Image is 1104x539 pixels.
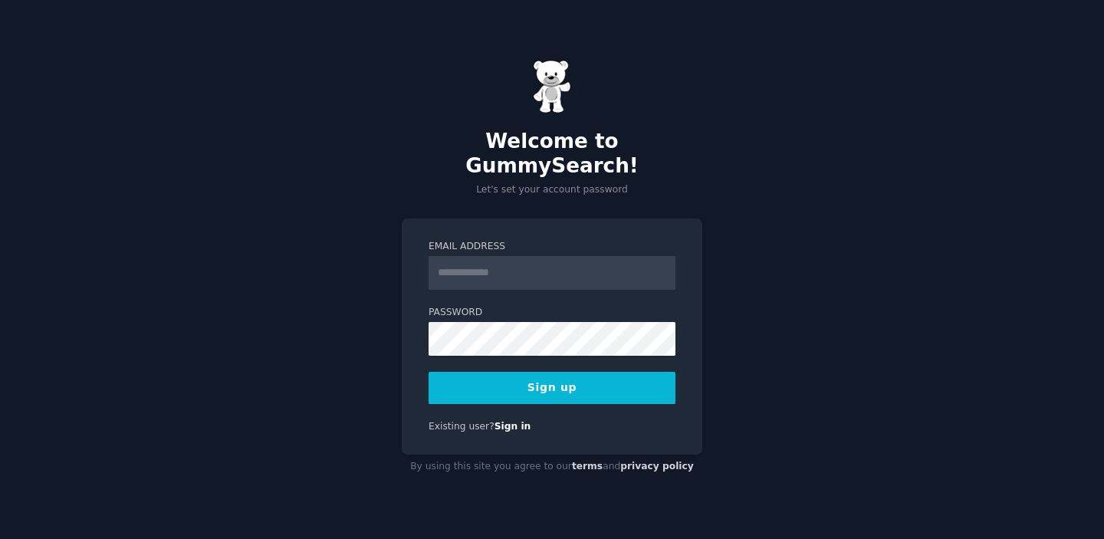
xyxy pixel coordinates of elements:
img: Gummy Bear [533,60,571,113]
a: Sign in [495,421,531,432]
div: By using this site you agree to our and [402,455,702,479]
p: Let's set your account password [402,183,702,197]
a: privacy policy [620,461,694,472]
a: terms [572,461,603,472]
button: Sign up [429,372,675,404]
h2: Welcome to GummySearch! [402,130,702,178]
span: Existing user? [429,421,495,432]
label: Password [429,306,675,320]
label: Email Address [429,240,675,254]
